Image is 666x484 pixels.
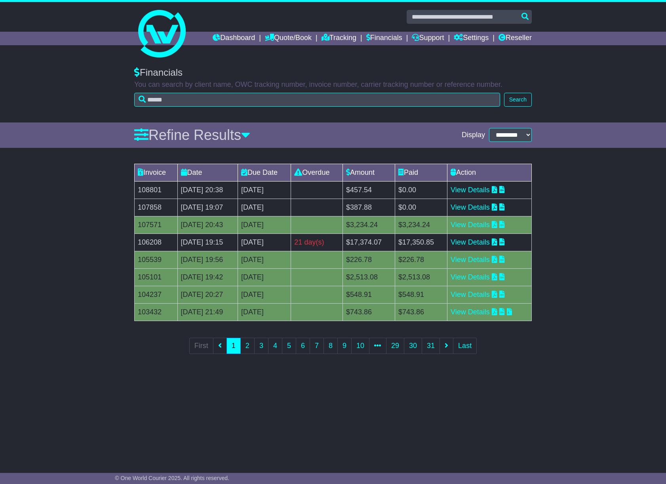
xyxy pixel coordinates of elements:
[453,338,477,354] a: Last
[177,164,238,181] td: Date
[451,203,490,211] a: View Details
[135,199,178,216] td: 107858
[395,268,447,286] td: $2,513.08
[135,286,178,303] td: 104237
[135,303,178,321] td: 103432
[504,93,532,107] button: Search
[451,256,490,264] a: View Details
[323,338,338,354] a: 8
[404,338,422,354] a: 30
[343,233,395,251] td: $17,374.07
[177,181,238,199] td: [DATE] 20:38
[343,303,395,321] td: $743.86
[322,32,356,45] a: Tracking
[135,268,178,286] td: 105101
[296,338,310,354] a: 6
[238,199,291,216] td: [DATE]
[282,338,296,354] a: 5
[412,32,444,45] a: Support
[134,80,532,89] p: You can search by client name, OWC tracking number, invoice number, carrier tracking number or re...
[177,199,238,216] td: [DATE] 19:07
[134,67,532,78] div: Financials
[451,291,490,298] a: View Details
[351,338,369,354] a: 10
[343,286,395,303] td: $548.91
[386,338,404,354] a: 29
[226,338,241,354] a: 1
[310,338,324,354] a: 7
[238,268,291,286] td: [DATE]
[462,131,485,140] span: Display
[395,233,447,251] td: $17,350.85
[177,251,238,268] td: [DATE] 19:56
[343,199,395,216] td: $387.88
[395,303,447,321] td: $743.86
[291,164,343,181] td: Overdue
[135,233,178,251] td: 106208
[395,181,447,199] td: $0.00
[238,181,291,199] td: [DATE]
[294,237,339,248] div: 21 day(s)
[135,251,178,268] td: 105539
[454,32,489,45] a: Settings
[395,164,447,181] td: Paid
[238,303,291,321] td: [DATE]
[422,338,440,354] a: 31
[451,221,490,229] a: View Details
[135,164,178,181] td: Invoice
[238,286,291,303] td: [DATE]
[395,216,447,233] td: $3,234.24
[499,32,532,45] a: Reseller
[451,186,490,194] a: View Details
[213,32,255,45] a: Dashboard
[238,233,291,251] td: [DATE]
[395,199,447,216] td: $0.00
[238,164,291,181] td: Due Date
[135,181,178,199] td: 108801
[134,127,250,143] a: Refine Results
[451,238,490,246] a: View Details
[395,251,447,268] td: $226.78
[366,32,402,45] a: Financials
[238,216,291,233] td: [DATE]
[343,216,395,233] td: $3,234.24
[451,273,490,281] a: View Details
[254,338,268,354] a: 3
[177,286,238,303] td: [DATE] 20:27
[177,303,238,321] td: [DATE] 21:49
[177,268,238,286] td: [DATE] 19:42
[343,251,395,268] td: $226.78
[115,475,229,481] span: © One World Courier 2025. All rights reserved.
[238,251,291,268] td: [DATE]
[240,338,255,354] a: 2
[177,216,238,233] td: [DATE] 20:43
[337,338,352,354] a: 9
[343,268,395,286] td: $2,513.08
[268,338,282,354] a: 4
[395,286,447,303] td: $548.91
[343,181,395,199] td: $457.54
[265,32,312,45] a: Quote/Book
[135,216,178,233] td: 107571
[177,233,238,251] td: [DATE] 19:15
[451,308,490,316] a: View Details
[343,164,395,181] td: Amount
[447,164,532,181] td: Action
